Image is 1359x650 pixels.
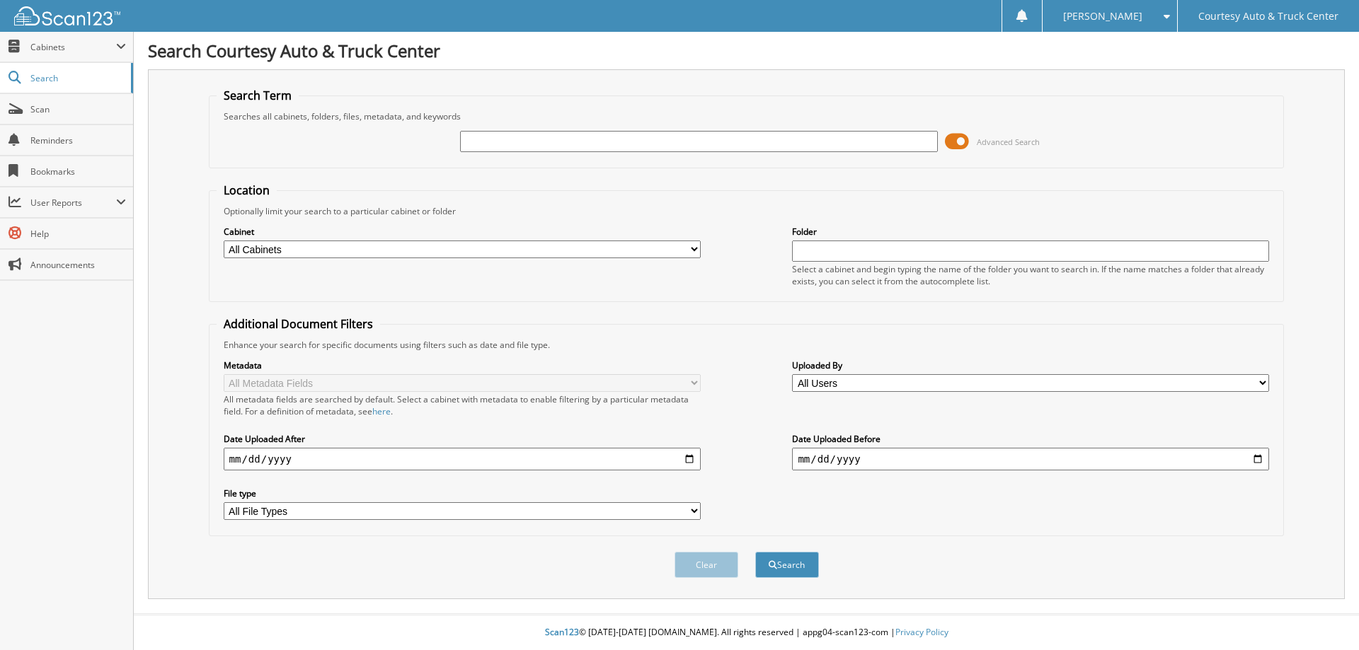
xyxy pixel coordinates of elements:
[30,103,126,115] span: Scan
[148,39,1345,62] h1: Search Courtesy Auto & Truck Center
[30,72,124,84] span: Search
[977,137,1040,147] span: Advanced Search
[1063,12,1142,21] span: [PERSON_NAME]
[217,110,1277,122] div: Searches all cabinets, folders, files, metadata, and keywords
[1198,12,1338,21] span: Courtesy Auto & Truck Center
[545,626,579,638] span: Scan123
[792,359,1269,371] label: Uploaded By
[224,393,701,417] div: All metadata fields are searched by default. Select a cabinet with metadata to enable filtering b...
[217,205,1277,217] div: Optionally limit your search to a particular cabinet or folder
[792,448,1269,470] input: end
[30,228,126,240] span: Help
[217,339,1277,351] div: Enhance your search for specific documents using filters such as date and file type.
[675,552,738,578] button: Clear
[372,405,391,417] a: here
[217,88,299,103] legend: Search Term
[224,448,701,470] input: start
[217,316,380,332] legend: Additional Document Filters
[792,433,1269,445] label: Date Uploaded Before
[224,487,701,499] label: File type
[30,166,126,178] span: Bookmarks
[224,359,701,371] label: Metadata
[224,226,701,238] label: Cabinet
[755,552,819,578] button: Search
[30,259,126,271] span: Announcements
[14,6,120,25] img: scan123-logo-white.svg
[217,182,277,198] legend: Location
[895,626,948,638] a: Privacy Policy
[134,615,1359,650] div: © [DATE]-[DATE] [DOMAIN_NAME]. All rights reserved | appg04-scan123-com |
[30,134,126,146] span: Reminders
[30,41,116,53] span: Cabinets
[792,226,1269,238] label: Folder
[224,433,701,445] label: Date Uploaded After
[30,197,116,209] span: User Reports
[792,263,1269,287] div: Select a cabinet and begin typing the name of the folder you want to search in. If the name match...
